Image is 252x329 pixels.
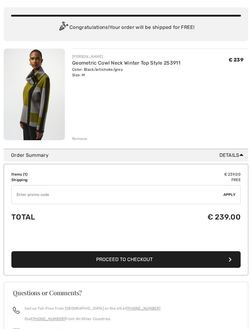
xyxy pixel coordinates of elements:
[72,67,180,78] div: Color: Black/artichoke/grey Size: M
[107,172,241,177] td: € 239.00
[72,136,87,141] div: Remove
[219,152,246,159] span: Details
[11,251,241,268] button: Proceed to Checkout
[11,207,107,228] td: Total
[223,192,236,197] span: Apply
[72,60,180,66] a: Geometric Cowl Neck Winter Top Style 253911
[96,256,153,262] span: Proceed to Checkout
[11,177,107,183] td: Shipping
[4,49,65,140] img: Geometric Cowl Neck Winter Top Style 253911
[127,306,160,311] a: [PHONE_NUMBER]
[11,152,246,159] div: Order Summary
[13,307,20,314] img: call
[31,317,65,321] a: [PHONE_NUMBER]
[13,290,239,296] h3: Questions or Comments?
[11,232,241,249] iframe: PayPal
[11,22,241,34] div: Congratulations! Your order will be shipped for FREE!
[11,172,107,177] td: Items ( )
[24,172,26,176] span: 1
[72,54,180,59] div: [PERSON_NAME]
[25,316,160,322] p: Dial From All Other Countries
[229,57,244,63] span: € 239
[107,177,241,183] td: Free
[57,22,69,34] img: Congratulation2.svg
[12,185,223,204] input: Promo code
[25,306,160,311] p: Call us Toll-Free from [GEOGRAPHIC_DATA] or the US at
[107,207,241,228] td: € 239.00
